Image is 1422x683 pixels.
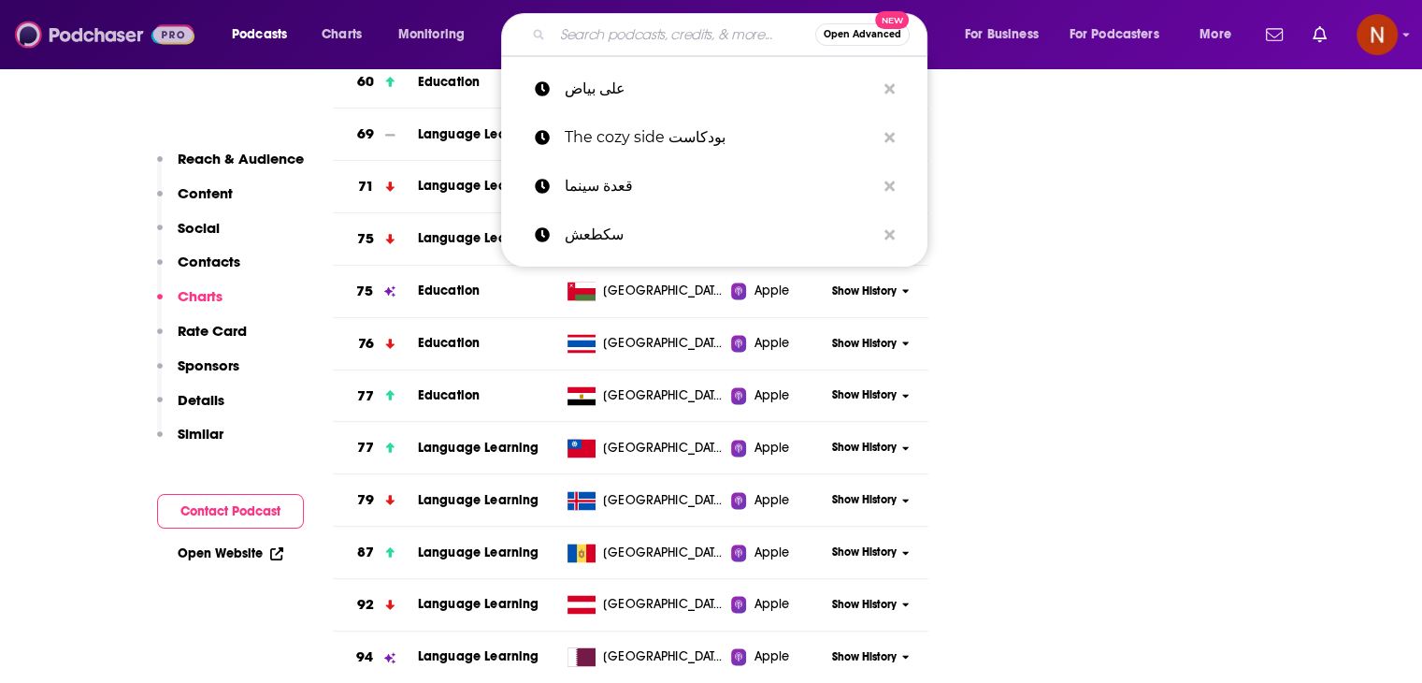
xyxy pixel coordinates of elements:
span: Logged in as AdelNBM [1357,14,1398,55]
button: Show History [826,387,915,403]
a: Language Learning [418,230,539,246]
button: Open AdvancedNew [815,23,910,46]
a: Language Learning [418,492,539,508]
span: Apple [754,439,789,458]
a: 77 [333,371,418,422]
button: Show History [826,283,915,299]
h3: 75 [356,281,373,302]
span: Apple [754,334,789,353]
span: New [875,11,909,29]
a: Apple [731,386,826,405]
button: Rate Card [157,322,247,356]
span: Iceland [603,491,725,510]
span: Podcasts [232,22,287,48]
span: Show History [832,387,897,403]
a: Apple [731,334,826,353]
span: Qatar [603,647,725,666]
a: Language Learning [418,178,539,194]
a: Show notifications dropdown [1258,19,1290,51]
p: Details [178,391,224,409]
a: Education [418,283,480,298]
button: Show profile menu [1357,14,1398,55]
a: The cozy side بودكاست [501,113,927,162]
span: More [1199,22,1231,48]
a: Apple [731,439,826,458]
a: Language Learning [418,126,539,142]
span: Language Learning [418,596,539,612]
a: على بياض [501,65,927,113]
button: Content [157,184,233,219]
img: Podchaser - Follow, Share and Rate Podcasts [15,17,194,52]
a: [GEOGRAPHIC_DATA] [560,386,731,405]
a: Apple [731,595,826,614]
a: 71 [333,161,418,212]
a: قعدة سينما [501,162,927,211]
a: Education [418,335,480,351]
span: Open Advanced [824,30,901,39]
a: Language Learning [418,545,539,560]
a: Language Learning [418,440,539,456]
p: على بياض [565,65,875,113]
h3: 75 [357,228,374,250]
span: Apple [754,282,789,300]
h3: 94 [356,647,373,668]
span: Apple [754,491,789,510]
a: 87 [333,527,418,578]
button: Sponsors [157,356,239,391]
img: User Profile [1357,14,1398,55]
a: سكطعش [501,211,927,259]
button: open menu [1186,20,1255,50]
p: قعدة سينما [565,162,875,211]
button: Show History [826,597,915,613]
button: open menu [385,20,489,50]
a: [GEOGRAPHIC_DATA] [560,647,731,666]
button: Show History [826,649,915,665]
p: Content [178,184,233,202]
input: Search podcasts, credits, & more... [553,20,815,50]
a: 75 [333,266,418,317]
a: Apple [731,544,826,562]
span: Moldova, Republic of [603,544,725,562]
span: Apple [754,595,789,614]
a: 94 [333,632,418,683]
h3: 76 [358,333,374,355]
a: Education [418,74,480,90]
a: Apple [731,282,826,300]
a: [GEOGRAPHIC_DATA], [GEOGRAPHIC_DATA] [560,544,731,562]
h3: 87 [357,542,374,563]
p: Charts [178,287,223,305]
a: Open Website [178,545,283,561]
button: Show History [826,545,915,560]
button: Similar [157,425,223,459]
span: Charts [322,22,362,48]
span: Apple [754,647,789,666]
span: Austria [603,595,725,614]
button: Reach & Audience [157,150,304,184]
button: open menu [952,20,1062,50]
button: Show History [826,492,915,508]
a: [GEOGRAPHIC_DATA], [GEOGRAPHIC_DATA] [560,439,731,458]
span: Apple [754,386,789,405]
button: Social [157,219,220,254]
span: Education [418,387,480,403]
a: [GEOGRAPHIC_DATA] [560,595,731,614]
h3: 60 [357,71,374,93]
span: Show History [832,336,897,352]
span: Show History [832,597,897,613]
p: Contacts [178,253,240,270]
p: Reach & Audience [178,150,304,167]
a: 76 [333,318,418,370]
span: For Business [965,22,1039,48]
p: Similar [178,425,223,443]
a: [GEOGRAPHIC_DATA] [560,491,731,510]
